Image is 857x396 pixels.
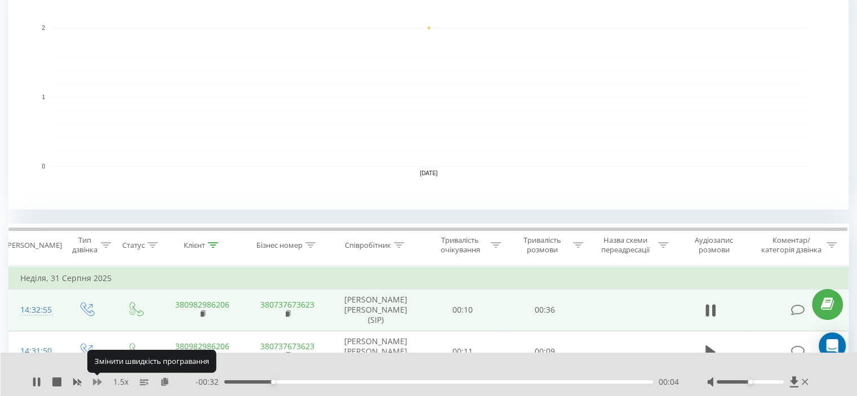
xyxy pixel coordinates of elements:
[87,350,216,372] div: Змінити швидкість програвання
[748,380,752,384] div: Accessibility label
[504,290,585,331] td: 00:36
[20,299,50,321] div: 14:32:55
[71,235,97,255] div: Тип дзвінка
[432,235,489,255] div: Тривалість очікування
[330,290,422,331] td: [PERSON_NAME] [PERSON_NAME] (SIP)
[758,235,824,255] div: Коментар/категорія дзвінка
[20,340,50,362] div: 14:31:50
[681,235,747,255] div: Аудіозапис розмови
[659,376,679,388] span: 00:04
[42,25,45,31] text: 2
[504,331,585,372] td: 00:09
[819,332,846,359] div: Open Intercom Messenger
[260,299,314,310] a: 380737673623
[122,241,145,250] div: Статус
[260,341,314,351] a: 380737673623
[420,170,438,176] text: [DATE]
[271,380,276,384] div: Accessibility label
[345,241,391,250] div: Співробітник
[196,376,224,388] span: - 00:32
[514,235,570,255] div: Тривалість розмови
[256,241,303,250] div: Бізнес номер
[175,341,229,351] a: 380982986206
[5,241,62,250] div: [PERSON_NAME]
[330,331,422,372] td: [PERSON_NAME] [PERSON_NAME] (SIP)
[113,376,128,388] span: 1.5 x
[9,267,849,290] td: Неділя, 31 Серпня 2025
[422,290,504,331] td: 00:10
[422,331,504,372] td: 00:11
[42,163,45,170] text: 0
[184,241,205,250] div: Клієнт
[596,235,655,255] div: Назва схеми переадресації
[175,299,229,310] a: 380982986206
[42,94,45,100] text: 1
